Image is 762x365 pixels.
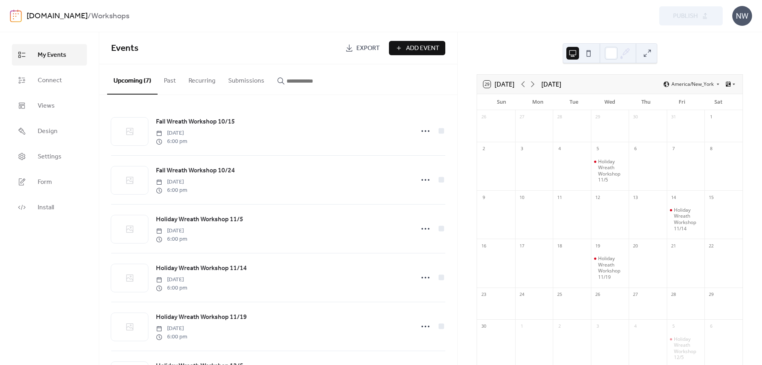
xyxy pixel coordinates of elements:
[156,166,235,176] a: Fall Wreath Workshop 10/24
[664,94,700,110] div: Fri
[593,193,602,202] div: 12
[38,152,62,162] span: Settings
[628,94,664,110] div: Thu
[672,82,714,87] span: America/New_York
[598,255,626,280] div: Holiday Wreath Workshop 11/19
[555,113,564,122] div: 28
[732,6,752,26] div: NW
[12,95,87,116] a: Views
[479,193,488,202] div: 9
[555,145,564,153] div: 4
[91,9,129,24] b: Workshops
[156,214,243,225] a: Holiday Wreath Workshop 11/5
[156,263,247,274] a: Holiday Wreath Workshop 11/14
[479,290,488,299] div: 23
[12,44,87,66] a: My Events
[555,322,564,331] div: 2
[156,235,187,243] span: 6:00 pm
[591,158,629,183] div: Holiday Wreath Workshop 11/5
[182,64,222,94] button: Recurring
[669,290,678,299] div: 28
[156,324,187,333] span: [DATE]
[156,129,187,137] span: [DATE]
[518,241,526,250] div: 17
[156,137,187,146] span: 6:00 pm
[631,193,640,202] div: 13
[520,94,556,110] div: Mon
[483,94,520,110] div: Sun
[38,203,54,212] span: Install
[156,333,187,341] span: 6:00 pm
[156,117,235,127] a: Fall Wreath Workshop 10/15
[518,145,526,153] div: 3
[593,145,602,153] div: 5
[107,64,158,95] button: Upcoming (7)
[156,166,235,176] span: Fall Wreath Workshop 10/24
[631,322,640,331] div: 4
[38,76,62,85] span: Connect
[479,145,488,153] div: 2
[707,113,716,122] div: 1
[631,145,640,153] div: 6
[339,41,386,55] a: Export
[481,79,517,90] button: 29[DATE]
[669,113,678,122] div: 31
[10,10,22,22] img: logo
[38,50,66,60] span: My Events
[156,186,187,195] span: 6:00 pm
[555,193,564,202] div: 11
[555,241,564,250] div: 18
[669,145,678,153] div: 7
[518,113,526,122] div: 27
[12,120,87,142] a: Design
[479,322,488,331] div: 30
[700,94,736,110] div: Sat
[556,94,592,110] div: Tue
[518,193,526,202] div: 10
[12,171,87,193] a: Form
[27,9,88,24] a: [DOMAIN_NAME]
[707,193,716,202] div: 15
[111,40,139,57] span: Events
[12,70,87,91] a: Connect
[593,241,602,250] div: 19
[592,94,628,110] div: Wed
[88,9,91,24] b: /
[674,207,702,232] div: Holiday Wreath Workshop 11/14
[156,312,247,323] a: Holiday Wreath Workshop 11/19
[156,276,187,284] span: [DATE]
[555,290,564,299] div: 25
[518,322,526,331] div: 1
[631,290,640,299] div: 27
[156,227,187,235] span: [DATE]
[479,241,488,250] div: 16
[707,290,716,299] div: 29
[12,197,87,218] a: Install
[631,113,640,122] div: 30
[631,241,640,250] div: 20
[667,207,705,232] div: Holiday Wreath Workshop 11/14
[356,44,380,53] span: Export
[38,127,58,136] span: Design
[38,101,55,111] span: Views
[518,290,526,299] div: 24
[156,264,247,273] span: Holiday Wreath Workshop 11/14
[591,255,629,280] div: Holiday Wreath Workshop 11/19
[669,322,678,331] div: 5
[406,44,439,53] span: Add Event
[158,64,182,94] button: Past
[598,158,626,183] div: Holiday Wreath Workshop 11/5
[707,145,716,153] div: 8
[479,113,488,122] div: 26
[593,322,602,331] div: 3
[593,113,602,122] div: 29
[156,215,243,224] span: Holiday Wreath Workshop 11/5
[667,336,705,361] div: Holiday Wreath Workshop 12/5
[222,64,271,94] button: Submissions
[12,146,87,167] a: Settings
[674,336,702,361] div: Holiday Wreath Workshop 12/5
[389,41,445,55] button: Add Event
